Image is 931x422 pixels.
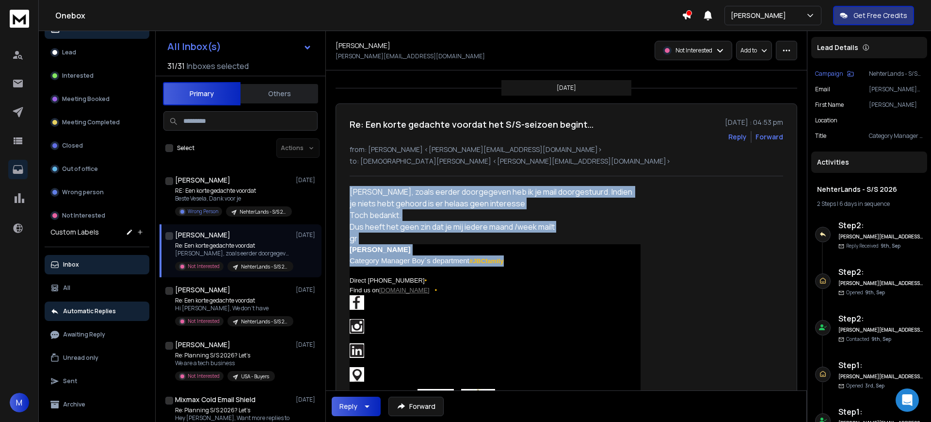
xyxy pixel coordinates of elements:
[175,352,275,359] p: Re: Planning S/S 2026? Let’s
[815,132,826,140] p: title
[865,382,884,389] span: 3rd, Sep
[45,183,149,202] button: Wrong person
[45,255,149,274] button: Inbox
[63,401,85,408] p: Archive
[45,66,149,85] button: Interested
[62,118,120,126] p: Meeting Completed
[350,145,783,154] p: from: [PERSON_NAME] <[PERSON_NAME][EMAIL_ADDRESS][DOMAIN_NAME]>
[175,230,230,240] h1: [PERSON_NAME]
[332,397,381,416] button: Reply
[175,250,291,257] p: [PERSON_NAME], zoals eerder doorgegeven
[167,42,221,51] h1: All Inbox(s)
[725,118,783,127] p: [DATE] : 04:53 pm
[838,373,923,380] h6: [PERSON_NAME][EMAIL_ADDRESS][DOMAIN_NAME]
[865,289,885,296] span: 9th, Sep
[63,261,79,269] p: Inbox
[388,397,444,416] button: Forward
[175,242,291,250] p: Re: Een korte gedachte voordat
[62,188,104,196] p: Wrong person
[469,257,504,265] strong: #JBCfamily
[350,118,594,131] h1: Re: Een korte gedachte voordat het S/S-seizoen begint…
[838,266,923,278] h6: Step 2 :
[350,277,430,284] span: Direct [PHONE_NUMBER]
[240,208,286,216] p: NehterLands - S/S 2026
[163,82,241,105] button: Primary
[740,47,757,54] p: Add to
[175,285,230,295] h1: [PERSON_NAME]
[45,395,149,414] button: Archive
[241,83,318,104] button: Others
[815,70,843,78] p: Campaign
[296,286,318,294] p: [DATE]
[838,326,923,334] h6: [PERSON_NAME][EMAIL_ADDRESS][DOMAIN_NAME]
[675,47,712,54] p: Not Interested
[62,212,105,219] p: Not Interested
[350,186,633,209] div: [PERSON_NAME], zoals eerder doorgegeven heb ik je mail doorgestuurd. Indien je niets hebt gehoord...
[755,132,783,142] div: Forward
[175,359,275,367] p: We are a tech business
[846,336,891,343] p: Contacted
[350,209,633,221] div: Toch bedankt.
[62,142,83,150] p: Closed
[45,136,149,155] button: Closed
[62,95,110,103] p: Meeting Booked
[557,84,576,92] p: [DATE]
[896,388,919,412] div: Open Intercom Messenger
[339,402,357,411] div: Reply
[815,70,854,78] button: Campaign
[817,185,921,194] h1: NehterLands - S/S 2026
[350,233,633,244] div: gr
[296,231,318,239] p: [DATE]
[846,382,884,389] p: Opened
[350,245,411,253] b: [PERSON_NAME]
[379,287,430,294] a: [DOMAIN_NAME]
[853,11,907,20] p: Get Free Credits
[350,367,364,382] img: locatie JBC
[62,165,98,173] p: Out of office
[45,371,149,391] button: Sent
[175,340,230,350] h1: [PERSON_NAME]
[728,132,747,142] button: Reply
[838,359,923,371] h6: Step 1 :
[45,206,149,225] button: Not Interested
[188,208,218,215] p: Wrong Person
[869,132,923,140] p: Category Manager - Boy's Department
[838,280,923,287] h6: [PERSON_NAME][EMAIL_ADDRESS][DOMAIN_NAME]
[350,343,364,358] img: Linkedin JBC
[846,289,885,296] p: Opened
[45,43,149,62] button: Lead
[50,227,99,237] h3: Custom Labels
[175,395,256,405] h1: Mixmax Cold Email Shield
[336,41,390,51] h1: [PERSON_NAME]
[815,101,844,109] p: First Name
[10,393,29,412] button: M
[817,200,836,208] span: 2 Steps
[45,302,149,321] button: Automatic Replies
[241,263,288,270] p: NehterLands - S/S 2026
[350,287,738,382] span: Find us on
[871,336,891,342] span: 9th, Sep
[45,113,149,132] button: Meeting Completed
[188,318,220,325] p: Not Interested
[63,354,98,362] p: Unread only
[838,233,923,240] h6: [PERSON_NAME][EMAIL_ADDRESS][DOMAIN_NAME]
[175,414,289,422] p: Hey [PERSON_NAME], Want more replies to
[811,152,927,173] div: Activities
[45,89,149,109] button: Meeting Booked
[175,297,291,304] p: Re: Een korte gedachte voordat
[175,175,230,185] h1: [PERSON_NAME]
[869,70,923,78] p: NehterLands - S/S 2026
[815,85,830,93] p: Email
[45,278,149,298] button: All
[839,200,890,208] span: 6 days in sequence
[62,49,76,56] p: Lead
[817,43,858,52] p: Lead Details
[167,60,185,72] span: 31 / 31
[336,52,485,60] p: [PERSON_NAME][EMAIL_ADDRESS][DOMAIN_NAME]
[45,348,149,368] button: Unread only
[296,396,318,404] p: [DATE]
[62,72,94,80] p: Interested
[241,318,288,325] p: NehterLands - S/S 2026
[63,284,70,292] p: All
